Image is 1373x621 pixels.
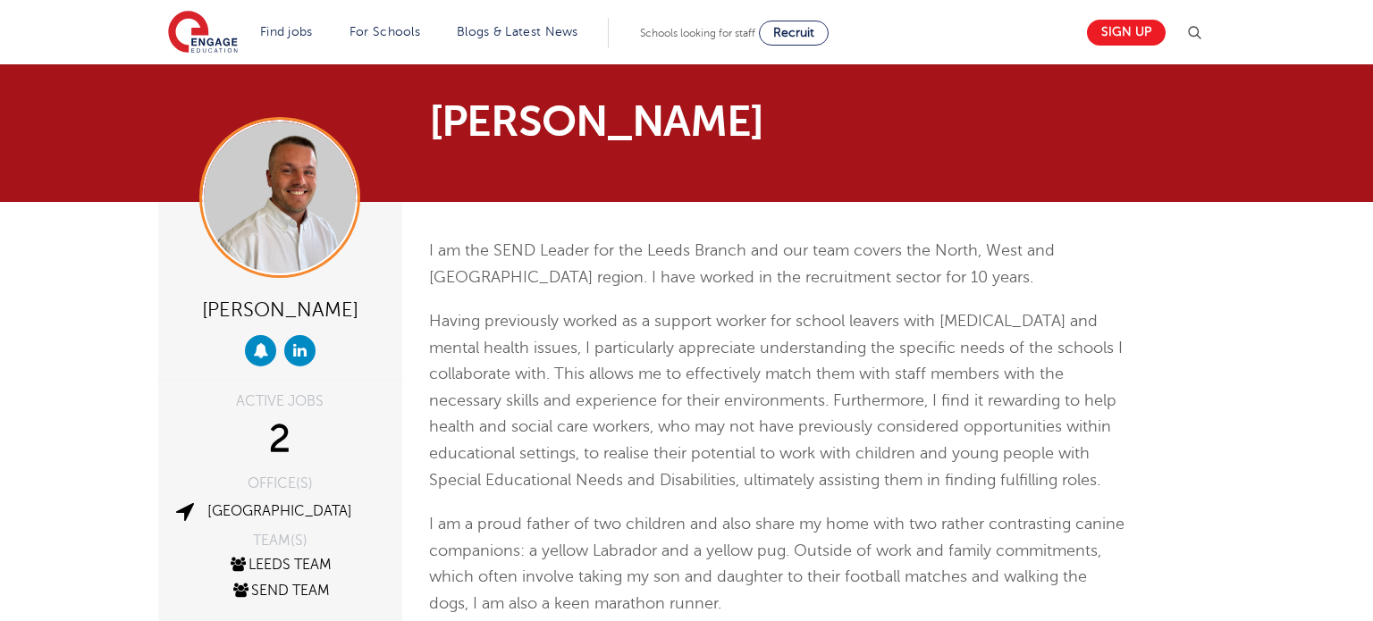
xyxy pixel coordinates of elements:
[640,27,755,39] span: Schools looking for staff
[773,26,814,39] span: Recruit
[1087,20,1166,46] a: Sign up
[172,417,389,462] div: 2
[429,238,1125,290] p: I am the SEND Leader for the Leeds Branch and our team covers the North, West and [GEOGRAPHIC_DAT...
[172,533,389,548] div: TEAM(S)
[172,476,389,491] div: OFFICE(S)
[168,11,238,55] img: Engage Education
[457,25,578,38] a: Blogs & Latest News
[759,21,829,46] a: Recruit
[429,100,854,143] h1: [PERSON_NAME]
[207,503,352,519] a: [GEOGRAPHIC_DATA]
[429,308,1125,493] p: Having previously worked as a support worker for school leavers with [MEDICAL_DATA] and mental he...
[260,25,313,38] a: Find jobs
[172,291,389,326] div: [PERSON_NAME]
[228,557,332,573] a: Leeds Team
[350,25,420,38] a: For Schools
[429,511,1125,617] p: I am a proud father of two children and also share my home with two rather contrasting canine com...
[231,583,330,599] a: SEND Team
[172,394,389,408] div: ACTIVE JOBS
